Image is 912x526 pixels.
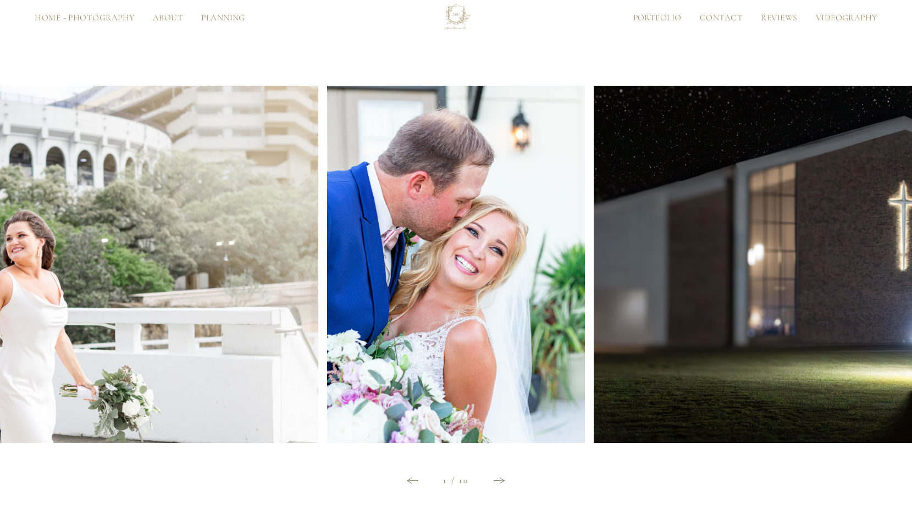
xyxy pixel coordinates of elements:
[192,14,255,22] a: Planning
[26,14,144,22] a: Home - Photography
[752,14,806,22] a: Reviews
[806,14,886,22] a: Videography
[441,3,471,33] img: AlesiaKim and Co.
[690,14,751,22] a: Contact
[624,14,690,22] a: Portfolio
[443,475,447,485] span: 1
[451,475,456,485] span: /
[327,86,585,473] img: groom kisses bride wedding photographer baton rouge
[459,475,469,485] span: 10
[143,14,192,22] a: About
